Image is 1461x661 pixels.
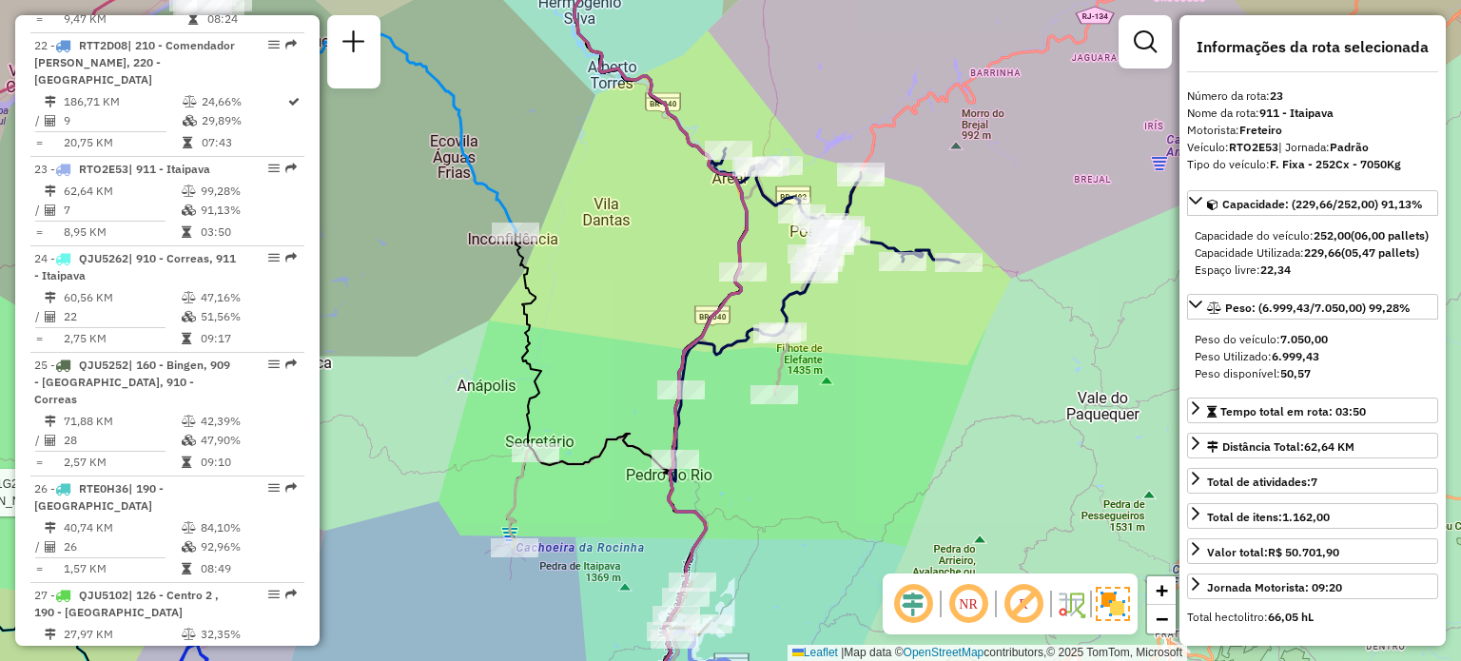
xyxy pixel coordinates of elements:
strong: F. Fixa - 252Cx - 7050Kg [1270,157,1401,171]
td: 2,75 KM [63,329,181,348]
em: Opções [268,359,280,370]
td: 71,88 KM [63,412,181,431]
td: 09:10 [200,453,296,472]
td: / [34,201,44,220]
td: 42,39% [200,412,296,431]
td: = [34,329,44,348]
td: 09:17 [200,329,296,348]
img: Exibir/Ocultar setores [1096,587,1130,621]
strong: (06,00 pallets) [1351,228,1429,243]
strong: 7 [1311,475,1317,489]
td: 51,56% [200,307,296,326]
strong: 50,57 [1280,366,1311,380]
strong: 7.050,00 [1280,332,1328,346]
td: 8,95 KM [63,223,181,242]
strong: 66,05 hL [1268,610,1314,624]
span: | 126 - Centro 2 , 190 - [GEOGRAPHIC_DATA] [34,588,219,619]
td: 22 [63,307,181,326]
span: RTO2E53 [79,162,128,176]
td: 28 [63,431,181,450]
i: % de utilização da cubagem [182,541,196,553]
span: Exibir rótulo [1001,581,1046,627]
i: Distância Total [45,292,56,303]
td: = [34,10,44,29]
td: 20,75 KM [63,133,182,152]
i: % de utilização do peso [182,185,196,197]
strong: 23 [1270,88,1283,103]
td: = [34,133,44,152]
span: 25 - [34,358,230,406]
em: Rota exportada [285,163,297,174]
strong: Freteiro [1239,123,1282,137]
em: Rota exportada [285,252,297,263]
span: 24 - [34,251,236,282]
span: | Jornada: [1278,140,1369,154]
strong: Padrão [1330,140,1369,154]
td: / [34,431,44,450]
span: QJU5262 [79,251,128,265]
i: % de utilização da cubagem [182,204,196,216]
img: Fluxo de ruas [1056,589,1086,619]
span: | 190 - [GEOGRAPHIC_DATA] [34,481,164,513]
i: % de utilização do peso [183,96,197,107]
i: Total de Atividades [45,541,56,553]
strong: 252,00 [1314,228,1351,243]
em: Opções [268,589,280,600]
span: Peso do veículo: [1195,332,1328,346]
h4: Informações da rota selecionada [1187,38,1438,56]
em: Rota exportada [285,589,297,600]
i: % de utilização do peso [182,522,196,534]
a: Zoom in [1147,576,1176,605]
i: Tempo total em rota [182,333,191,344]
a: Capacidade: (229,66/252,00) 91,13% [1187,190,1438,216]
i: Distância Total [45,416,56,427]
i: Total de Atividades [45,311,56,322]
div: Número da rota: [1187,87,1438,105]
td: 9 [63,111,182,130]
a: Nova sessão e pesquisa [335,23,373,66]
td: / [34,111,44,130]
span: | 210 - Comendador [PERSON_NAME], 220 - [GEOGRAPHIC_DATA] [34,38,235,87]
span: | 910 - Correas, 911 - Itaipava [34,251,236,282]
td: 32,35% [200,625,296,644]
div: Valor total: [1207,544,1339,561]
i: Tempo total em rota [183,137,192,148]
td: 7 [63,201,181,220]
i: Tempo total em rota [182,457,191,468]
div: Peso: (6.999,43/7.050,00) 99,28% [1187,323,1438,390]
td: 07:43 [201,133,286,152]
span: 23 - [34,162,210,176]
a: Distância Total:62,64 KM [1187,433,1438,458]
td: 47,90% [200,431,296,450]
a: Zoom out [1147,605,1176,633]
td: 08:24 [206,10,297,29]
a: Total de itens:1.162,00 [1187,503,1438,529]
em: Opções [268,252,280,263]
i: % de utilização da cubagem [182,435,196,446]
div: Motorista: [1187,122,1438,139]
span: | 160 - Bingen, 909 - [GEOGRAPHIC_DATA], 910 - Correas [34,358,230,406]
td: 29,89% [201,111,286,130]
td: / [34,307,44,326]
td: 62,64 KM [63,182,181,201]
td: = [34,453,44,472]
span: Total de atividades: [1207,475,1317,489]
td: = [34,559,44,578]
div: Total hectolitro: [1187,609,1438,626]
span: | [841,646,844,659]
i: Tempo total em rota [182,563,191,574]
span: Ocultar deslocamento [890,581,936,627]
span: QJU5252 [79,358,128,372]
i: Tempo total em rota [182,226,191,238]
strong: 229,66 [1304,245,1341,260]
strong: 1.162,00 [1282,510,1330,524]
div: Espaço livre: [1195,262,1431,279]
td: / [34,537,44,556]
span: − [1156,607,1168,631]
td: 08:49 [200,559,296,578]
a: OpenStreetMap [904,646,984,659]
span: Tempo total em rota: 03:50 [1220,404,1366,418]
span: | 911 - Itaipava [128,162,210,176]
em: Rota exportada [285,39,297,50]
td: 24,66% [201,92,286,111]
